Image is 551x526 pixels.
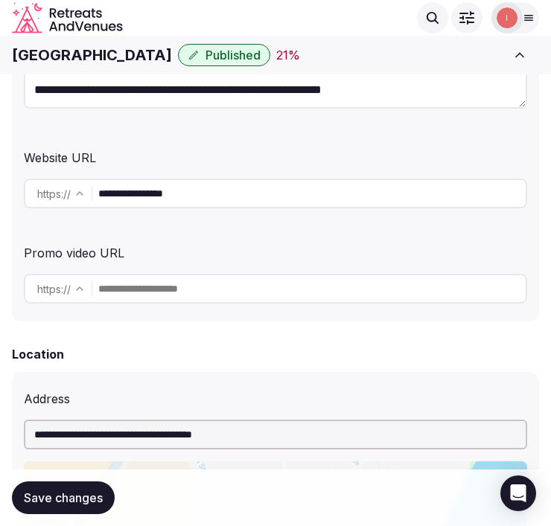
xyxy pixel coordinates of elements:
[206,48,261,62] span: Published
[12,45,172,65] h1: [GEOGRAPHIC_DATA]
[12,345,64,363] h2: Location
[12,2,123,33] a: Visit the homepage
[12,481,115,514] button: Save changes
[24,384,527,408] div: Address
[12,2,123,33] svg: Retreats and Venues company logo
[276,46,300,64] button: 21%
[497,7,517,28] img: Irene Gonzales
[500,39,539,71] button: Toggle sidebar
[500,475,536,511] div: Open Intercom Messenger
[24,238,527,262] div: Promo video URL
[24,490,103,505] span: Save changes
[24,143,527,167] div: Website URL
[276,46,300,64] div: 21 %
[178,44,270,66] button: Published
